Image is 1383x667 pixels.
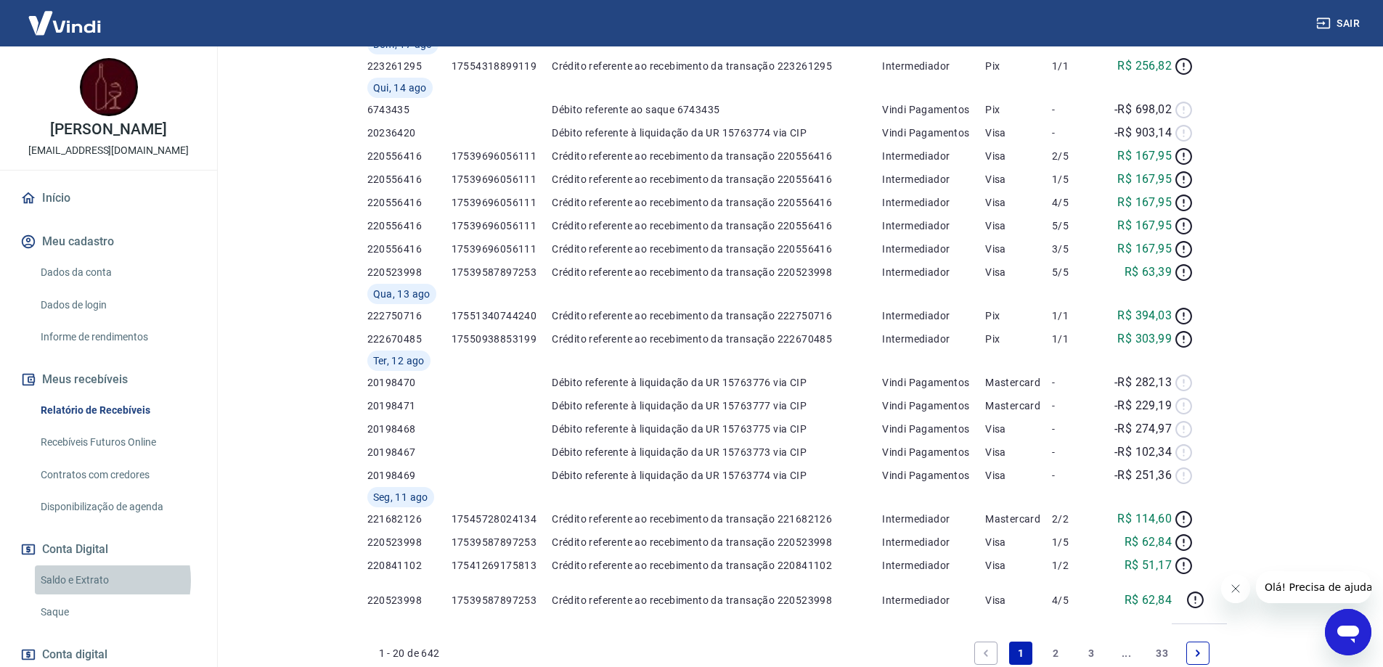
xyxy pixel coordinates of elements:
[552,126,882,140] p: Débito referente à liquidação da UR 15763774 via CIP
[985,398,1052,413] p: Mastercard
[1114,374,1172,391] p: -R$ 282,13
[1256,571,1371,603] iframe: Mensagem da empresa
[552,445,882,459] p: Débito referente à liquidação da UR 15763773 via CIP
[882,558,985,573] p: Intermediador
[882,218,985,233] p: Intermediador
[882,445,985,459] p: Vindi Pagamentos
[985,172,1052,187] p: Visa
[552,265,882,279] p: Crédito referente ao recebimento da transação 220523998
[1114,467,1172,484] p: -R$ 251,36
[974,642,998,665] a: Previous page
[373,490,428,504] span: Seg, 11 ago
[1009,642,1032,665] a: Page 1 is your current page
[35,396,200,425] a: Relatório de Recebíveis
[1052,445,1103,459] p: -
[373,287,431,301] span: Qua, 13 ago
[452,218,552,233] p: 17539696056111
[452,172,552,187] p: 17539696056111
[17,1,112,45] img: Vindi
[1052,102,1103,117] p: -
[882,468,985,483] p: Vindi Pagamentos
[452,59,552,73] p: 17554318899119
[367,195,452,210] p: 220556416
[985,558,1052,573] p: Visa
[1117,171,1172,188] p: R$ 167,95
[367,172,452,187] p: 220556416
[552,375,882,390] p: Débito referente à liquidação da UR 15763776 via CIP
[985,308,1052,323] p: Pix
[452,195,552,210] p: 17539696056111
[552,593,882,607] p: Crédito referente ao recebimento da transação 220523998
[42,645,107,665] span: Conta digital
[552,59,882,73] p: Crédito referente ao recebimento da transação 223261295
[367,242,452,256] p: 220556416
[552,308,882,323] p: Crédito referente ao recebimento da transação 222750716
[882,332,985,346] p: Intermediador
[882,102,985,117] p: Vindi Pagamentos
[1052,242,1103,256] p: 3/5
[1114,124,1172,142] p: -R$ 903,14
[1045,642,1068,665] a: Page 2
[367,468,452,483] p: 20198469
[1052,308,1103,323] p: 1/1
[1052,126,1103,140] p: -
[452,332,552,346] p: 17550938853199
[1052,59,1103,73] p: 1/1
[985,126,1052,140] p: Visa
[367,375,452,390] p: 20198470
[552,422,882,436] p: Débito referente à liquidação da UR 15763775 via CIP
[985,332,1052,346] p: Pix
[50,122,166,137] p: [PERSON_NAME]
[1052,265,1103,279] p: 5/5
[985,375,1052,390] p: Mastercard
[367,422,452,436] p: 20198468
[985,422,1052,436] p: Visa
[367,59,452,73] p: 223261295
[552,195,882,210] p: Crédito referente ao recebimento da transação 220556416
[452,149,552,163] p: 17539696056111
[35,322,200,352] a: Informe de rendimentos
[367,512,452,526] p: 221682126
[985,512,1052,526] p: Mastercard
[1117,217,1172,234] p: R$ 167,95
[985,242,1052,256] p: Visa
[1052,172,1103,187] p: 1/5
[882,265,985,279] p: Intermediador
[985,593,1052,607] p: Visa
[1125,592,1172,609] p: R$ 62,84
[1117,147,1172,165] p: R$ 167,95
[985,265,1052,279] p: Visa
[367,102,452,117] p: 6743435
[882,398,985,413] p: Vindi Pagamentos
[552,398,882,413] p: Débito referente à liquidação da UR 15763777 via CIP
[452,265,552,279] p: 17539587897253
[17,182,200,214] a: Início
[985,468,1052,483] p: Visa
[552,535,882,549] p: Crédito referente ao recebimento da transação 220523998
[882,308,985,323] p: Intermediador
[1052,468,1103,483] p: -
[9,10,122,22] span: Olá! Precisa de ajuda?
[882,149,985,163] p: Intermediador
[1115,642,1138,665] a: Jump forward
[985,195,1052,210] p: Visa
[552,558,882,573] p: Crédito referente ao recebimento da transação 220841102
[1052,512,1103,526] p: 2/2
[367,398,452,413] p: 20198471
[985,535,1052,549] p: Visa
[985,102,1052,117] p: Pix
[1150,642,1174,665] a: Page 33
[1052,332,1103,346] p: 1/1
[373,81,427,95] span: Qui, 14 ago
[552,149,882,163] p: Crédito referente ao recebimento da transação 220556416
[1117,307,1172,324] p: R$ 394,03
[452,242,552,256] p: 17539696056111
[1114,397,1172,414] p: -R$ 229,19
[1052,535,1103,549] p: 1/5
[882,422,985,436] p: Vindi Pagamentos
[1117,194,1172,211] p: R$ 167,95
[379,646,440,660] p: 1 - 20 de 642
[35,565,200,595] a: Saldo e Extrato
[882,126,985,140] p: Vindi Pagamentos
[1052,422,1103,436] p: -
